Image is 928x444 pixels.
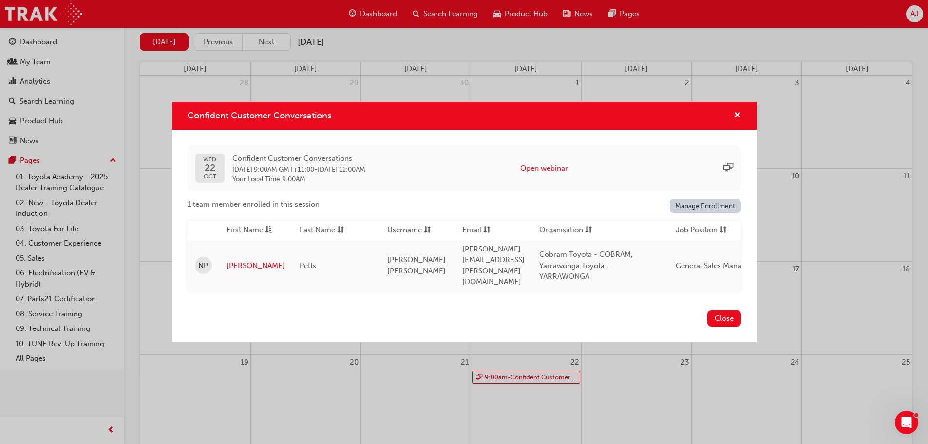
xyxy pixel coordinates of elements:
button: Usernamesorting-icon [387,224,441,236]
button: Last Namesorting-icon [300,224,353,236]
span: 22 Oct 2025 11:00AM [318,165,365,174]
span: Confident Customer Conversations [232,153,365,164]
div: Confident Customer Conversations [172,102,757,342]
button: Close [707,310,741,327]
span: [PERSON_NAME].[PERSON_NAME] [387,255,448,275]
span: Email [462,224,481,236]
button: First Nameasc-icon [227,224,280,236]
span: sessionType_ONLINE_URL-icon [723,163,733,174]
a: [PERSON_NAME] [227,260,285,271]
span: sorting-icon [720,224,727,236]
span: Job Position [676,224,718,236]
button: Open webinar [520,163,568,174]
button: Job Positionsorting-icon [676,224,729,236]
span: 22 Oct 2025 9:00AM GMT+11:00 [232,165,314,174]
span: Your Local Time : 9:00AM [232,175,365,184]
span: asc-icon [265,224,272,236]
span: Username [387,224,422,236]
div: - [232,153,365,184]
span: First Name [227,224,263,236]
span: NP [198,260,208,271]
span: sorting-icon [483,224,491,236]
span: General Sales Manager [676,261,753,270]
span: cross-icon [734,112,741,120]
span: Organisation [539,224,583,236]
span: WED [203,156,216,163]
span: sorting-icon [337,224,344,236]
span: sorting-icon [585,224,592,236]
button: Organisationsorting-icon [539,224,593,236]
span: OCT [203,174,216,180]
span: 22 [203,163,216,173]
span: Cobram Toyota - COBRAM, Yarrawonga Toyota - YARRAWONGA [539,250,633,281]
button: cross-icon [734,110,741,122]
iframe: Intercom live chat [895,411,918,434]
span: Petts [300,261,316,270]
span: sorting-icon [424,224,431,236]
span: Confident Customer Conversations [188,110,331,121]
button: Emailsorting-icon [462,224,516,236]
span: Last Name [300,224,335,236]
span: [PERSON_NAME][EMAIL_ADDRESS][PERSON_NAME][DOMAIN_NAME] [462,245,525,287]
a: Manage Enrollment [670,199,741,213]
span: 1 team member enrolled in this session [188,199,320,210]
